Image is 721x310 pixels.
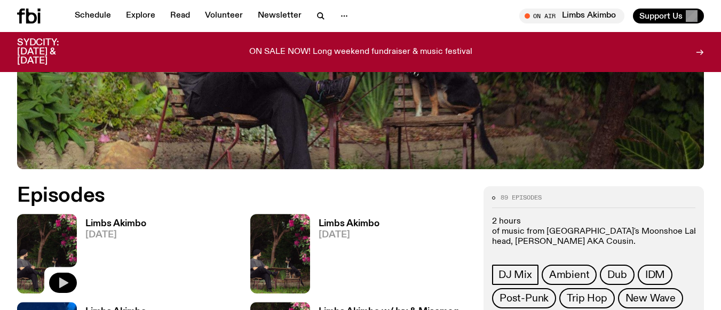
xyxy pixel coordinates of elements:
a: Trip Hop [559,288,614,308]
span: DJ Mix [498,269,532,281]
span: Post-Punk [500,292,549,304]
span: Trip Hop [567,292,607,304]
a: Newsletter [251,9,308,23]
a: Explore [120,9,162,23]
a: Limbs Akimbo[DATE] [77,219,146,293]
p: 2 hours of music from [GEOGRAPHIC_DATA]'s Moonshoe Label head, [PERSON_NAME] AKA Cousin. [492,217,695,248]
a: Dub [600,265,634,285]
span: IDM [645,269,665,281]
a: Post-Punk [492,288,556,308]
a: IDM [638,265,672,285]
a: Volunteer [199,9,249,23]
a: Read [164,9,196,23]
span: 89 episodes [501,195,542,201]
h2: Episodes [17,186,471,205]
h3: Limbs Akimbo [319,219,379,228]
h3: Limbs Akimbo [85,219,146,228]
img: Jackson sits at an outdoor table, legs crossed and gazing at a black and brown dog also sitting a... [17,214,77,293]
a: New Wave [618,288,683,308]
button: On AirLimbs Akimbo [519,9,624,23]
a: Ambient [542,265,597,285]
span: Ambient [549,269,590,281]
a: DJ Mix [492,265,538,285]
a: Limbs Akimbo[DATE] [310,219,379,293]
span: Support Us [639,11,683,21]
span: Dub [607,269,627,281]
h3: SYDCITY: [DATE] & [DATE] [17,38,85,66]
p: ON SALE NOW! Long weekend fundraiser & music festival [249,47,472,57]
span: [DATE] [319,230,379,240]
button: Support Us [633,9,704,23]
a: Schedule [68,9,117,23]
span: [DATE] [85,230,146,240]
img: Jackson sits at an outdoor table, legs crossed and gazing at a black and brown dog also sitting a... [250,214,310,293]
span: New Wave [625,292,676,304]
